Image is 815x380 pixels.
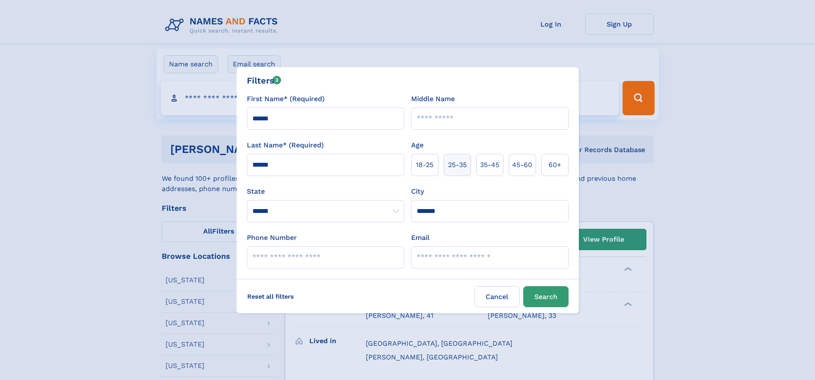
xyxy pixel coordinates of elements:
[474,286,520,307] label: Cancel
[247,140,324,150] label: Last Name* (Required)
[411,140,424,150] label: Age
[480,160,499,170] span: 35‑45
[411,233,430,243] label: Email
[247,74,282,87] div: Filters
[411,94,455,104] label: Middle Name
[242,286,299,307] label: Reset all filters
[548,160,561,170] span: 60+
[448,160,467,170] span: 25‑35
[247,233,297,243] label: Phone Number
[411,186,424,197] label: City
[512,160,532,170] span: 45‑60
[416,160,433,170] span: 18‑25
[247,186,404,197] label: State
[523,286,569,307] button: Search
[247,94,325,104] label: First Name* (Required)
